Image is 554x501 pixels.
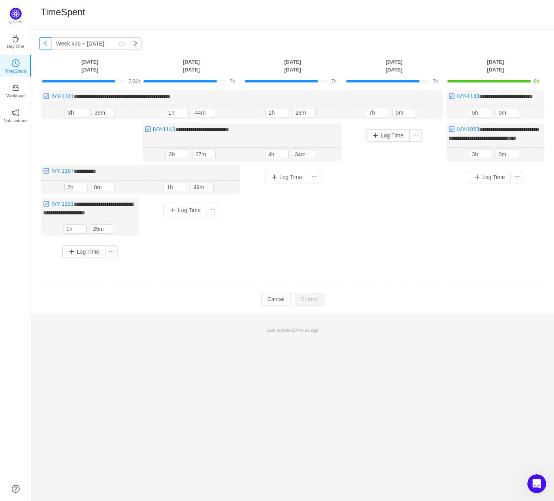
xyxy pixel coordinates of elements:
button: Log Time [163,204,207,216]
button: icon: ellipsis [105,245,118,258]
span: 7.02h [129,79,140,84]
p: Quantify [9,20,22,25]
i: icon: notification [12,109,20,117]
a: IVY-1151 [51,201,74,207]
a: IVY-1141 [51,93,74,99]
button: icon: left [39,37,52,50]
span: 7h [432,79,438,84]
a: icon: clock-circleTimeSpent [12,62,20,69]
a: icon: coffeeDay One [12,37,20,45]
button: icon: right [129,37,142,50]
img: 10318 [43,201,49,207]
button: Submit [295,293,325,305]
button: icon: ellipsis [207,204,219,216]
h1: TimeSpent [41,6,85,18]
a: icon: question-circle [12,485,20,493]
p: Day One [7,43,24,50]
button: Log Time [468,171,511,183]
span: 7h [331,79,336,84]
i: icon: clock-circle [12,59,20,67]
a: IVY-1143 [153,126,175,132]
img: 10318 [449,126,455,132]
input: Select a week [51,37,129,50]
th: [DATE] [DATE] [39,58,141,74]
a: IVY-1063 [457,126,479,132]
i: icon: inbox [12,84,20,92]
th: [DATE] [DATE] [343,58,445,74]
th: [DATE] [DATE] [242,58,343,74]
img: 10318 [145,126,151,132]
button: Cancel [261,293,291,305]
button: icon: ellipsis [409,129,422,142]
i: icon: calendar [119,41,125,46]
a: IVY-1143 [457,93,479,99]
th: [DATE] [DATE] [445,58,546,74]
img: Quantify [10,8,22,20]
span: Last update: [267,327,318,333]
button: icon: ellipsis [308,171,320,183]
span: 8h [534,79,539,84]
i: icon: coffee [12,35,20,42]
a: icon: notificationNotifications [12,111,20,119]
a: IVY-1167 [51,168,74,174]
button: Log Time [265,171,309,183]
iframe: Intercom live chat [527,474,546,493]
button: icon: ellipsis [510,171,523,183]
span: 7h [230,79,235,84]
p: Workload [6,92,25,99]
p: Notifications [4,117,27,124]
span: 10 hours ago [292,327,319,333]
img: 10318 [43,93,49,99]
img: 10318 [449,93,455,99]
p: TimeSpent [5,68,26,75]
button: Log Time [366,129,410,142]
button: Log Time [62,245,106,258]
img: 10318 [43,168,49,174]
th: [DATE] [DATE] [141,58,242,74]
a: icon: inboxWorkload [12,86,20,94]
